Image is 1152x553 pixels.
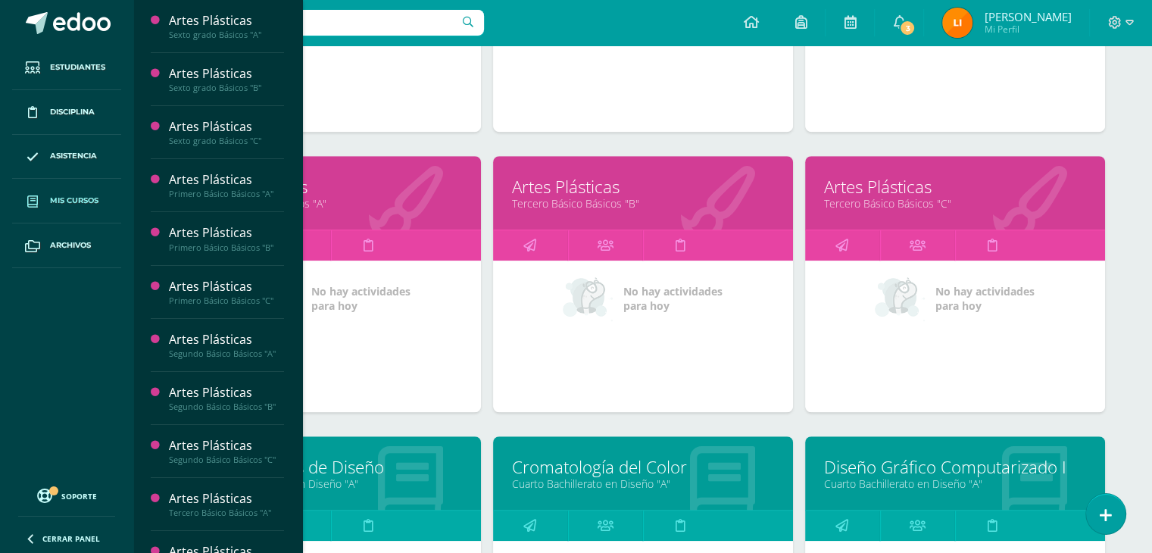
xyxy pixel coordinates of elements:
a: Tercero Básico Básicos "A" [200,196,462,211]
div: Sexto grado Básicos "A" [169,30,284,40]
div: Sexto grado Básicos "B" [169,83,284,93]
a: Estudiantes [12,45,121,90]
a: Cuarto Bachillerato en Diseño "A" [512,476,774,491]
span: [PERSON_NAME] [984,9,1071,24]
a: Asistencia [12,135,121,180]
span: No hay actividades para hoy [935,284,1035,313]
a: Archivos [12,223,121,268]
a: Soporte [18,485,115,505]
a: Artes Plásticas [824,175,1086,198]
span: Disciplina [50,106,95,118]
a: Artes PlásticasPrimero Básico Básicos "B" [169,224,284,252]
a: Fundamentos de Diseño [200,455,462,479]
a: Disciplina [12,90,121,135]
div: Primero Básico Básicos "C" [169,295,284,306]
div: Primero Básico Básicos "A" [169,189,284,199]
a: Mis cursos [12,179,121,223]
div: Artes Plásticas [169,12,284,30]
a: Artes PlásticasSexto grado Básicos "B" [169,65,284,93]
a: Artes PlásticasSegundo Básico Básicos "B" [169,384,284,412]
div: Artes Plásticas [169,171,284,189]
a: Cuarto Bachillerato en Diseño "A" [200,476,462,491]
a: Artes PlásticasSexto grado Básicos "C" [169,118,284,146]
div: Tercero Básico Básicos "A" [169,508,284,518]
input: Busca un usuario... [143,10,484,36]
a: Artes PlásticasPrimero Básico Básicos "A" [169,171,284,199]
span: Archivos [50,239,91,252]
div: Artes Plásticas [169,490,284,508]
span: Mi Perfil [984,23,1071,36]
span: Soporte [61,491,97,501]
a: Artes PlásticasSegundo Básico Básicos "A" [169,331,284,359]
a: Tercero Básico Básicos "B" [512,196,774,211]
span: Estudiantes [50,61,105,73]
div: Artes Plásticas [169,331,284,348]
span: 3 [899,20,916,36]
span: Mis cursos [50,195,98,207]
div: Segundo Básico Básicos "B" [169,401,284,412]
div: Artes Plásticas [169,384,284,401]
a: Artes PlásticasTercero Básico Básicos "A" [169,490,284,518]
div: Artes Plásticas [169,65,284,83]
div: Artes Plásticas [169,278,284,295]
img: 28ecc1bf22103e0412e4709af4ae5810.png [942,8,972,38]
div: Artes Plásticas [169,224,284,242]
span: No hay actividades para hoy [623,284,723,313]
div: Primero Básico Básicos "B" [169,242,284,253]
img: no_activities_small.png [563,276,613,321]
a: Cromatología del Color [512,455,774,479]
a: Tercero Básico Básicos "C" [824,196,1086,211]
a: Artes PlásticasSexto grado Básicos "A" [169,12,284,40]
a: Artes PlásticasSegundo Básico Básicos "C" [169,437,284,465]
a: Artes Plásticas [512,175,774,198]
span: No hay actividades para hoy [311,284,411,313]
a: Artes PlásticasPrimero Básico Básicos "C" [169,278,284,306]
a: Cuarto Bachillerato en Diseño "A" [824,476,1086,491]
a: Artes Plásticas [200,175,462,198]
div: Segundo Básico Básicos "C" [169,455,284,465]
div: Artes Plásticas [169,437,284,455]
div: Segundo Básico Básicos "A" [169,348,284,359]
img: no_activities_small.png [875,276,925,321]
div: Sexto grado Básicos "C" [169,136,284,146]
span: Asistencia [50,150,97,162]
span: Cerrar panel [42,533,100,544]
a: Diseño Gráfico Computarizado I [824,455,1086,479]
div: Artes Plásticas [169,118,284,136]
